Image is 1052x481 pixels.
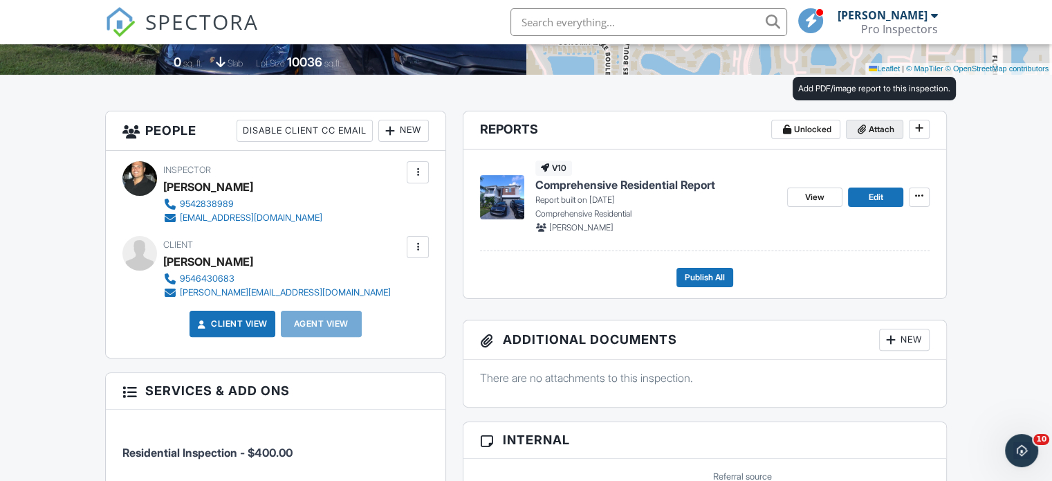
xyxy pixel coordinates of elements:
[287,55,322,69] div: 10036
[122,420,429,471] li: Service: Residential Inspection
[324,58,342,69] span: sq.ft.
[105,7,136,37] img: The Best Home Inspection Software - Spectora
[180,287,391,298] div: [PERSON_NAME][EMAIL_ADDRESS][DOMAIN_NAME]
[194,317,268,331] a: Client View
[180,273,234,284] div: 9546430683
[1033,434,1049,445] span: 10
[145,7,259,36] span: SPECTORA
[106,111,445,151] h3: People
[163,286,391,300] a: [PERSON_NAME][EMAIL_ADDRESS][DOMAIN_NAME]
[174,55,181,69] div: 0
[480,370,930,385] p: There are no attachments to this inspection.
[861,22,938,36] div: Pro Inspectors
[228,58,243,69] span: slab
[163,165,211,175] span: Inspector
[869,64,900,73] a: Leaflet
[180,199,234,210] div: 9542838989
[902,64,904,73] span: |
[163,251,253,272] div: [PERSON_NAME]
[378,120,429,142] div: New
[122,446,293,460] span: Residential Inspection - $400.00
[945,64,1049,73] a: © OpenStreetMap contributors
[879,329,930,351] div: New
[463,422,946,458] h3: Internal
[510,8,787,36] input: Search everything...
[1005,434,1038,467] iframe: Intercom live chat
[106,373,445,409] h3: Services & Add ons
[163,176,253,197] div: [PERSON_NAME]
[163,211,322,225] a: [EMAIL_ADDRESS][DOMAIN_NAME]
[183,58,203,69] span: sq. ft.
[163,239,193,250] span: Client
[838,8,928,22] div: [PERSON_NAME]
[237,120,373,142] div: Disable Client CC Email
[906,64,943,73] a: © MapTiler
[105,19,259,48] a: SPECTORA
[180,212,322,224] div: [EMAIL_ADDRESS][DOMAIN_NAME]
[163,197,322,211] a: 9542838989
[163,272,391,286] a: 9546430683
[463,320,946,360] h3: Additional Documents
[256,58,285,69] span: Lot Size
